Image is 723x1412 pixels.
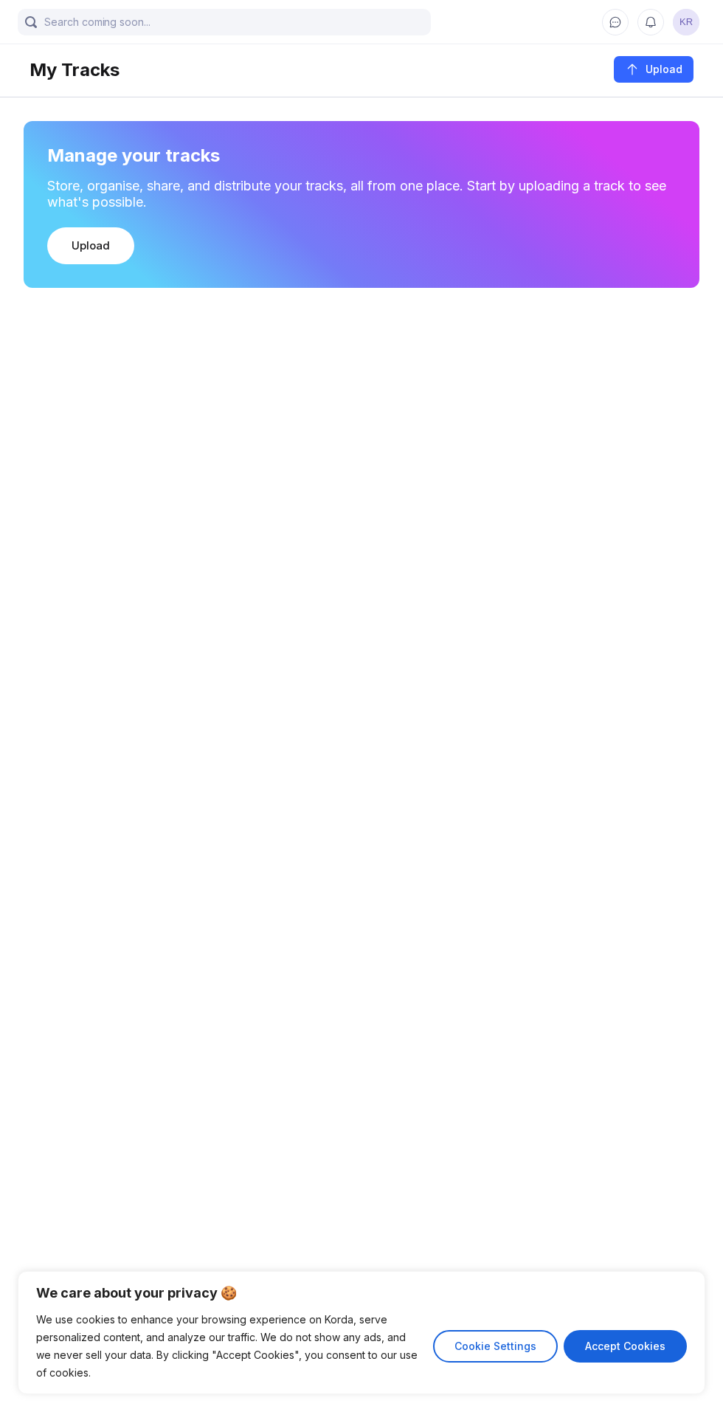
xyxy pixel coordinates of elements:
button: Cookie Settings [433,1330,558,1363]
button: KR [673,9,699,35]
div: Upload [72,238,110,253]
input: Search coming soon... [18,9,431,35]
div: Manage your tracks [47,145,676,166]
button: Accept Cookies [564,1330,687,1363]
div: My Tracks [30,59,120,80]
p: We care about your privacy 🍪 [36,1284,687,1302]
button: Upload [47,227,134,264]
button: Upload [614,56,693,83]
p: We use cookies to enhance your browsing experience on Korda, serve personalized content, and anal... [36,1311,422,1382]
div: Kaido Roberts [673,9,699,35]
div: Store, organise, share, and distribute your tracks, all from one place. Start by uploading a trac... [47,178,676,210]
div: Upload [640,62,682,77]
